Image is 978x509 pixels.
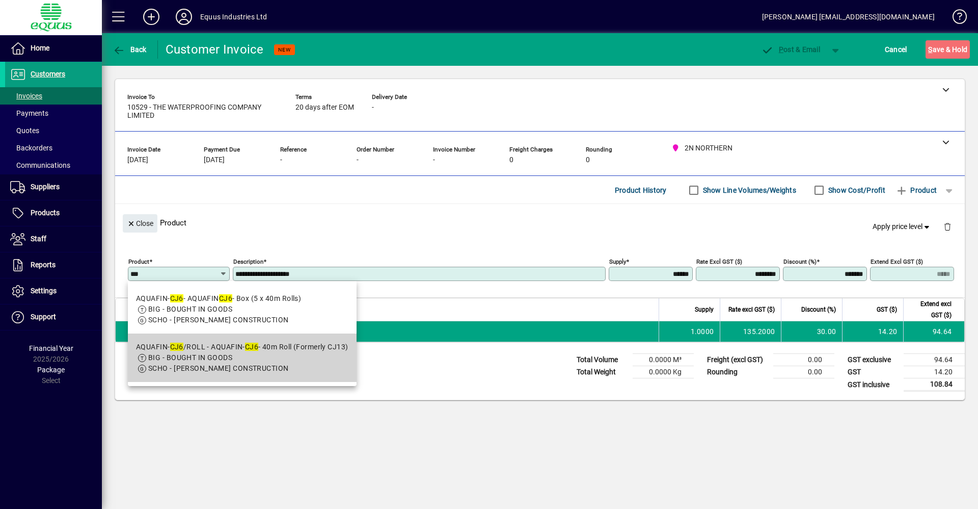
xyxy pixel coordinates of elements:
[115,204,965,241] div: Product
[781,321,842,342] td: 30.00
[135,8,168,26] button: Add
[31,183,60,191] span: Suppliers
[31,261,56,269] span: Reports
[928,45,932,54] span: S
[871,258,923,265] mat-label: Extend excl GST ($)
[843,378,904,391] td: GST inclusive
[691,326,714,337] span: 1.0000
[702,366,773,378] td: Rounding
[295,104,354,112] span: 20 days after EOM
[843,366,904,378] td: GST
[128,285,357,334] mat-option: AQUAFIN-CJ6 - AQUAFIN CJ6 - Box (5 x 40m Rolls)
[148,353,232,362] span: BIG - BOUGHT IN GOODS
[280,156,282,164] span: -
[773,354,834,366] td: 0.00
[10,92,42,100] span: Invoices
[31,287,57,295] span: Settings
[5,139,102,157] a: Backorders
[5,36,102,61] a: Home
[10,126,39,135] span: Quotes
[695,304,714,315] span: Supply
[5,252,102,278] a: Reports
[148,316,288,324] span: SCHO - [PERSON_NAME] CONSTRUCTION
[31,235,46,243] span: Staff
[148,305,232,313] span: BIG - BOUGHT IN GOODS
[278,46,291,53] span: NEW
[37,366,65,374] span: Package
[31,70,65,78] span: Customers
[935,214,960,239] button: Delete
[611,181,671,199] button: Product History
[873,221,932,232] span: Apply price level
[904,366,965,378] td: 14.20
[219,294,232,302] em: CJ6
[170,343,183,351] em: CJ6
[128,258,149,265] mat-label: Product
[102,40,158,59] app-page-header-button: Back
[572,366,633,378] td: Total Weight
[609,258,626,265] mat-label: Supply
[868,218,936,236] button: Apply price level
[148,364,288,372] span: SCHO - [PERSON_NAME] CONSTRUCTION
[633,366,694,378] td: 0.0000 Kg
[756,40,825,59] button: Post & Email
[233,258,263,265] mat-label: Description
[127,215,153,232] span: Close
[801,304,836,315] span: Discount (%)
[170,294,183,302] em: CJ6
[586,156,590,164] span: 0
[123,214,157,233] button: Close
[5,174,102,200] a: Suppliers
[509,156,513,164] span: 0
[910,298,952,321] span: Extend excl GST ($)
[5,304,102,330] a: Support
[168,8,200,26] button: Profile
[204,156,225,164] span: [DATE]
[200,9,267,25] div: Equus Industries Ltd
[572,354,633,366] td: Total Volume
[10,109,48,117] span: Payments
[372,104,374,112] span: -
[5,157,102,174] a: Communications
[127,104,280,120] span: 10529 - THE WATERPROOFING COMPANY LIMITED
[5,278,102,304] a: Settings
[779,45,783,54] span: P
[31,313,56,321] span: Support
[128,334,357,382] mat-option: AQUAFIN-CJ6/ROLL - AQUAFIN-CJ6 - 40m Roll (Formerly CJ13)
[762,9,935,25] div: [PERSON_NAME] [EMAIL_ADDRESS][DOMAIN_NAME]
[166,41,264,58] div: Customer Invoice
[696,258,742,265] mat-label: Rate excl GST ($)
[615,182,667,198] span: Product History
[945,2,965,35] a: Knowledge Base
[773,366,834,378] td: 0.00
[903,321,964,342] td: 94.64
[433,156,435,164] span: -
[245,343,258,351] em: CJ6
[5,87,102,105] a: Invoices
[783,258,817,265] mat-label: Discount (%)
[136,342,348,352] div: AQUAFIN- /ROLL - AQUAFIN- - 40m Roll (Formerly CJ13)
[29,344,73,352] span: Financial Year
[633,354,694,366] td: 0.0000 M³
[10,144,52,152] span: Backorders
[136,293,301,304] div: AQUAFIN- - AQUAFIN - Box (5 x 40m Rolls)
[127,156,148,164] span: [DATE]
[885,41,907,58] span: Cancel
[110,40,149,59] button: Back
[761,45,820,54] span: ost & Email
[826,185,885,195] label: Show Cost/Profit
[926,40,970,59] button: Save & Hold
[120,218,160,227] app-page-header-button: Close
[882,40,910,59] button: Cancel
[10,161,70,169] span: Communications
[843,354,904,366] td: GST exclusive
[357,156,359,164] span: -
[728,304,775,315] span: Rate excl GST ($)
[5,122,102,139] a: Quotes
[701,185,796,195] label: Show Line Volumes/Weights
[113,45,147,54] span: Back
[5,105,102,122] a: Payments
[928,41,967,58] span: ave & Hold
[31,44,49,52] span: Home
[904,378,965,391] td: 108.84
